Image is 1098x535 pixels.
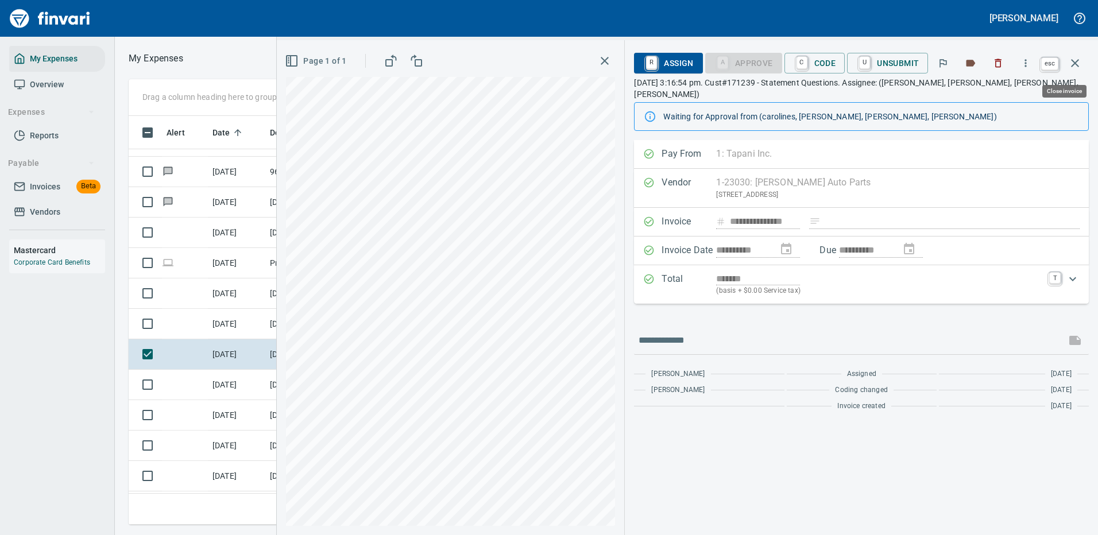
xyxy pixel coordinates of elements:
td: [DATE] [208,218,265,248]
span: Beta [76,180,100,193]
span: Coding changed [835,385,887,396]
td: [DATE] [208,491,265,522]
td: [DATE] Invoice INV-11351 from Snake River Fleet Services (1-39106) [265,400,369,431]
p: (basis + $0.00 Service tax) [716,285,1042,297]
img: Finvari [7,5,93,32]
td: 96828.2760023 [265,157,369,187]
td: [DATE] Invoice EB3136709171239 from [PERSON_NAME] Auto Parts (1-23030) [265,339,369,370]
span: Page 1 of 1 [287,54,346,68]
span: Alert [167,126,185,139]
span: [PERSON_NAME] [651,369,705,380]
span: Assign [643,53,693,73]
button: RAssign [634,53,702,73]
button: More [1013,51,1038,76]
p: [DATE] 3:16:54 pm. Cust#171239 - Statement Questions. Assignee: ([PERSON_NAME], [PERSON_NAME], [P... [634,77,1089,100]
a: R [646,56,657,69]
span: This records your message into the invoice and notifies anyone mentioned [1061,327,1089,354]
button: Expenses [3,102,99,123]
span: Date [212,126,230,139]
button: [PERSON_NAME] [987,9,1061,27]
td: [DATE] Invoice 6660896 from Superior Tire Service, Inc (1-10991) [265,218,369,248]
p: Total [662,272,716,297]
span: Payable [8,156,95,170]
button: UUnsubmit [847,53,928,73]
td: [DATE] Invoice 6660598 from Superior Tire Service, Inc (1-10991) [265,278,369,309]
span: My Expenses [30,52,78,66]
p: Drag a column heading here to group the table [142,91,311,103]
p: My Expenses [129,52,183,65]
td: [DATE] Invoice 1144596 from Jubitz Corp - Jfs (1-10543) [265,187,369,218]
td: [DATE] Invoice 90368916 from Topcon Solutions Inc (1-30481) [265,461,369,491]
button: Payable [3,153,99,174]
td: [DATE] [208,157,265,187]
span: Date [212,126,245,139]
td: [DATE] [208,309,265,339]
nav: breadcrumb [129,52,183,65]
td: [DATE] [208,278,265,309]
span: Description [270,126,313,139]
td: [DATE] [208,370,265,400]
span: [DATE] [1051,401,1072,412]
td: [DATE] Invoice 0757406-IN from [PERSON_NAME], Inc. (1-39587) [265,491,369,522]
button: Flag [930,51,956,76]
a: Reports [9,123,105,149]
span: Vendors [30,205,60,219]
td: [DATE] [208,431,265,461]
span: Alert [167,126,200,139]
span: Reports [30,129,59,143]
span: Online transaction [162,259,174,266]
span: Invoices [30,180,60,194]
td: Premier Truck Group Of Portland OR [265,248,369,278]
td: [DATE] [208,187,265,218]
button: Discard [985,51,1011,76]
span: Has messages [162,168,174,175]
button: Page 1 of 1 [283,51,351,72]
a: My Expenses [9,46,105,72]
td: [DATE] [208,248,265,278]
button: CCode [784,53,845,73]
a: esc [1041,57,1058,70]
span: [DATE] [1051,369,1072,380]
span: Expenses [8,105,95,119]
span: [DATE] [1051,385,1072,396]
td: [DATE] Invoice INV-11345 from Snake River Fleet Services (1-39106) [265,431,369,461]
div: Waiting for Approval from (carolines, [PERSON_NAME], [PERSON_NAME], [PERSON_NAME]) [663,106,1079,127]
a: T [1049,272,1061,284]
button: Labels [958,51,983,76]
td: [DATE] Invoice EB3091751171239 from [PERSON_NAME] Auto Parts (1-23030) [265,370,369,400]
span: Unsubmit [856,53,919,73]
span: Has messages [162,198,174,206]
span: Invoice created [837,401,886,412]
a: C [797,56,807,69]
span: Description [270,126,328,139]
a: Vendors [9,199,105,225]
div: Expand [634,265,1089,304]
td: [DATE] [208,339,265,370]
span: Overview [30,77,64,92]
a: U [859,56,870,69]
td: [DATE] [208,461,265,491]
span: Code [794,53,836,73]
a: Corporate Card Benefits [14,258,90,266]
a: Overview [9,72,105,98]
span: [PERSON_NAME] [651,385,705,396]
a: InvoicesBeta [9,174,105,200]
span: Assigned [847,369,876,380]
td: [DATE] [208,400,265,431]
h5: [PERSON_NAME] [989,12,1058,24]
h6: Mastercard [14,244,105,257]
td: [DATE] Invoice EB3182492171239 from [PERSON_NAME] Auto Parts (1-23030) [265,309,369,339]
